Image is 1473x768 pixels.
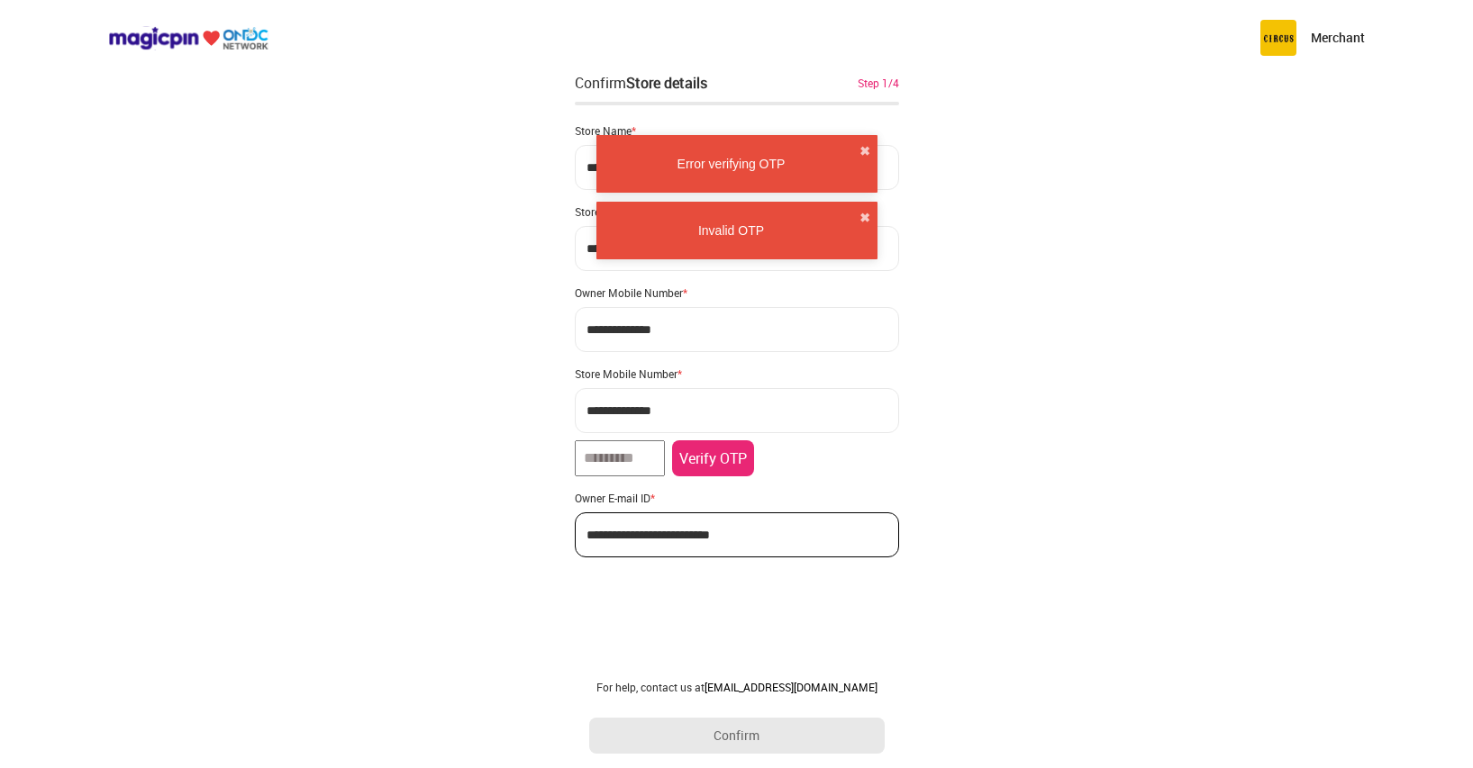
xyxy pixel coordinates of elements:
button: Verify OTP [672,440,754,476]
div: Store Name [575,123,899,138]
div: For help, contact us at [589,680,885,694]
div: Step 1/4 [858,75,899,91]
div: Store Mobile Number [575,366,899,381]
button: Confirm [589,718,885,754]
a: [EMAIL_ADDRESS][DOMAIN_NAME] [705,680,877,694]
div: Owner Mobile Number [575,285,899,300]
button: close [859,209,870,227]
div: Store details [626,73,707,93]
img: circus.b677b59b.png [1260,20,1296,56]
div: Confirm [575,72,707,94]
div: Error verifying OTP [604,155,859,173]
div: Owner E-mail ID [575,491,899,505]
div: Store Address [575,204,899,219]
img: ondc-logo-new-small.8a59708e.svg [108,26,268,50]
div: Invalid OTP [604,221,859,239]
p: Merchant [1311,29,1365,47]
button: close [859,142,870,160]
